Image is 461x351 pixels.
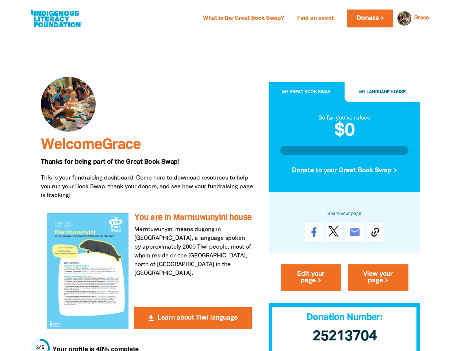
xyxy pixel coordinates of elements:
i: get_app [147,314,155,322]
span: Welcome Grace [41,138,141,152]
h3: You are in Marntuwunyini house [134,213,251,222]
h6: Share your page [280,210,409,218]
button: get_app Learn about Tiwi language [134,307,251,329]
div: So far you've raised [280,114,409,122]
a: Edit your page > [281,265,341,291]
span: My Great Book Swap [282,90,331,94]
a: Grace [414,16,429,21]
i: email [349,227,361,238]
a: What is the Great Book Swap? [199,13,288,24]
a: Find an event [293,13,338,24]
p: This is your fundraising dashboard. Come here to download resources to help you run your Book Swa... [41,174,258,200]
button: My Language House [345,83,420,102]
a: Donate [347,10,393,27]
button: Donate to your Great Book Swap > [280,161,409,181]
a: Share [305,224,323,241]
span: 2 [36,346,39,350]
span: My Language House [359,90,406,94]
span: Donation Number: [307,314,382,322]
a: View your page > [348,265,408,291]
a: email [346,224,364,241]
span: Thanks for being part of the Great Book Swap! [41,159,180,165]
span: 25213704 [312,330,377,344]
h2: $0 [280,122,409,140]
button: My Great Book Swap [269,83,345,102]
button: Copy Link [366,224,384,241]
a: Post [326,224,343,241]
img: You are in Marntuwunyini house [47,213,129,329]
